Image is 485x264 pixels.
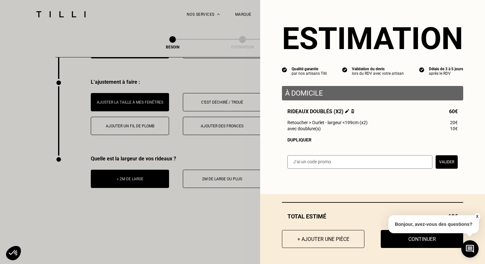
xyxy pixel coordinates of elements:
input: J‘ai un code promo [287,155,432,169]
div: Qualité garantie [292,67,327,71]
img: Supprimer [351,109,354,113]
button: Valider [436,155,458,169]
button: X [474,213,480,220]
div: lors du RDV avec votre artisan [352,71,404,76]
p: À domicile [285,89,460,97]
span: Retoucher > Ourlet - largeur <199cm (x2) [287,120,368,125]
div: Total estimé [282,213,463,220]
img: icon list info [419,67,424,72]
span: avec doublure(s) [287,126,321,131]
div: Délais de 3 à 5 jours [429,67,463,71]
div: par nos artisans Tilli [292,71,327,76]
div: Dupliquer [287,137,458,142]
div: après le RDV [429,71,463,76]
button: Continuer [381,230,463,248]
span: 20€ [450,120,458,125]
span: 60€ [449,108,458,115]
span: 10€ [450,126,458,131]
img: Éditer [345,109,349,113]
span: Rideaux doublés (x2) [287,108,354,115]
img: icon list info [342,67,347,72]
section: Estimation [282,21,463,56]
button: + Ajouter une pièce [282,230,364,248]
div: Validation du devis [352,67,404,71]
img: icon list info [282,67,287,72]
p: Bonjour, avez-vous des questions? [388,215,479,233]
